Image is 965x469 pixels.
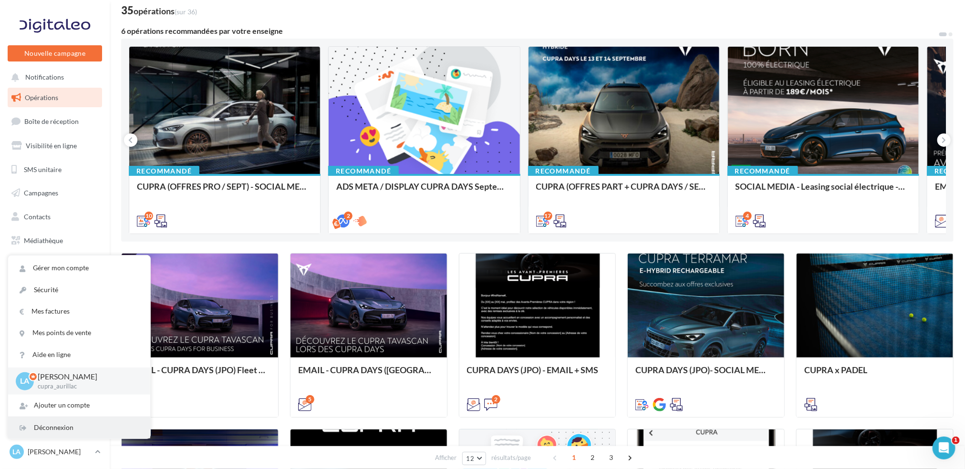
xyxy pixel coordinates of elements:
span: Afficher [436,453,457,462]
span: Visibilité en ligne [26,142,77,150]
span: 1 [952,437,960,444]
div: Recommandé [328,166,399,176]
p: cupra_aurillac [38,382,135,391]
a: Médiathèque [6,231,104,251]
a: Mes points de vente [8,322,150,344]
span: Contacts [24,213,51,221]
div: EMAIL - CUPRA DAYS ([GEOGRAPHIC_DATA]) Private Générique [298,365,439,384]
div: CUPRA x PADEL [804,365,945,384]
span: La [21,376,30,387]
span: Campagnes [24,189,58,197]
div: Déconnexion [8,417,150,438]
a: Mes factures [8,301,150,322]
a: SMS unitaire [6,160,104,180]
iframe: Intercom live chat [933,437,955,459]
p: [PERSON_NAME] [28,447,91,457]
a: Contacts [6,207,104,227]
span: SMS unitaire [24,165,62,173]
div: Recommandé [727,166,798,176]
span: résultats/page [491,453,531,462]
div: ADS META / DISPLAY CUPRA DAYS Septembre 2025 [336,182,512,201]
span: (sur 36) [175,8,197,16]
div: 2 [344,212,353,220]
span: 2 [585,450,600,465]
a: PLV et print personnalisable [6,278,104,306]
span: Médiathèque [24,236,63,245]
div: 6 opérations recommandées par votre enseigne [121,27,938,35]
a: Campagnes DataOnDemand [6,310,104,338]
span: La [13,447,21,457]
div: CUPRA (OFFRES PART + CUPRA DAYS / SEPT) - SOCIAL MEDIA [536,182,712,201]
div: 5 [306,395,314,404]
span: 1 [566,450,581,465]
div: CUPRA (OFFRES PRO / SEPT) - SOCIAL MEDIA [137,182,312,201]
a: Sécurité [8,279,150,301]
button: 12 [462,452,487,465]
span: Boîte de réception [24,117,79,125]
div: 10 [145,212,153,220]
div: 4 [743,212,752,220]
a: La [PERSON_NAME] [8,443,102,461]
a: Calendrier [6,254,104,274]
div: Ajouter un compte [8,395,150,416]
a: Opérations [6,88,104,108]
p: [PERSON_NAME] [38,371,135,382]
span: Opérations [25,93,58,102]
a: Visibilité en ligne [6,136,104,156]
span: Notifications [25,73,64,82]
a: Gérer mon compte [8,257,150,279]
div: SOCIAL MEDIA - Leasing social électrique - CUPRA Born [736,182,911,201]
a: Boîte de réception [6,111,104,132]
span: 12 [467,455,475,462]
div: CUPRA DAYS (JPO)- SOCIAL MEDIA [635,365,777,384]
div: 2 [492,395,500,404]
div: 35 [121,5,197,16]
a: Campagnes [6,183,104,203]
div: EMAIL - CUPRA DAYS (JPO) Fleet Générique [129,365,270,384]
a: Aide en ligne [8,344,150,366]
div: Recommandé [129,166,199,176]
span: 3 [603,450,619,465]
div: Recommandé [528,166,599,176]
div: opérations [134,7,197,15]
div: CUPRA DAYS (JPO) - EMAIL + SMS [467,365,608,384]
button: Nouvelle campagne [8,45,102,61]
div: 17 [544,212,552,220]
